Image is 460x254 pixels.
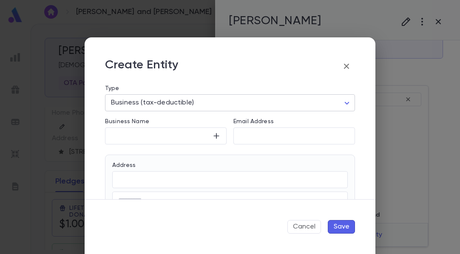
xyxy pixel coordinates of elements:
button: Save [328,220,355,234]
label: Type [105,85,119,92]
div: Business (tax-deductible) [105,95,355,111]
span: Business (tax-deductible) [111,99,194,106]
button: Cancel [287,220,321,234]
label: Email Address [233,118,274,125]
p: Create Entity [105,58,179,75]
label: Business Name [105,118,149,125]
label: Address [112,162,136,169]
